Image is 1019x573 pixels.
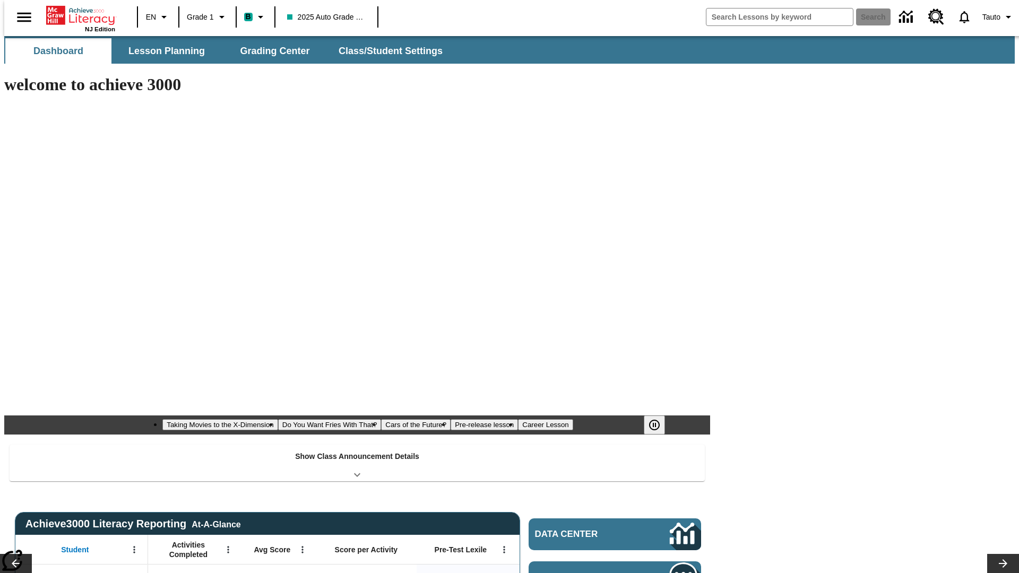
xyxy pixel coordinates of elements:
[183,7,232,27] button: Grade: Grade 1, Select a grade
[893,3,922,32] a: Data Center
[254,545,290,554] span: Avg Score
[246,10,251,23] span: B
[187,12,214,23] span: Grade 1
[8,2,40,33] button: Open side menu
[987,554,1019,573] button: Lesson carousel, Next
[381,419,451,430] button: Slide 3 Cars of the Future?
[220,542,236,558] button: Open Menu
[192,518,240,529] div: At-A-Glance
[496,542,512,558] button: Open Menu
[4,36,1015,64] div: SubNavbar
[335,545,398,554] span: Score per Activity
[529,518,701,550] a: Data Center
[46,5,115,26] a: Home
[922,3,951,31] a: Resource Center, Will open in new tab
[240,7,271,27] button: Boost Class color is teal. Change class color
[4,75,710,94] h1: welcome to achieve 3000
[61,545,89,554] span: Student
[295,451,419,462] p: Show Class Announcement Details
[451,419,518,430] button: Slide 4 Pre-release lesson
[126,542,142,558] button: Open Menu
[25,518,241,530] span: Achieve3000 Literacy Reporting
[114,38,220,64] button: Lesson Planning
[222,38,328,64] button: Grading Center
[10,445,705,481] div: Show Class Announcement Details
[287,12,366,23] span: 2025 Auto Grade 1 A
[982,12,1000,23] span: Tauto
[46,4,115,32] div: Home
[153,540,223,559] span: Activities Completed
[535,529,634,540] span: Data Center
[295,542,310,558] button: Open Menu
[644,415,665,435] button: Pause
[85,26,115,32] span: NJ Edition
[5,38,111,64] button: Dashboard
[435,545,487,554] span: Pre-Test Lexile
[146,12,156,23] span: EN
[706,8,853,25] input: search field
[278,419,382,430] button: Slide 2 Do You Want Fries With That?
[978,7,1019,27] button: Profile/Settings
[4,38,452,64] div: SubNavbar
[330,38,451,64] button: Class/Student Settings
[141,7,175,27] button: Language: EN, Select a language
[951,3,978,31] a: Notifications
[518,419,573,430] button: Slide 5 Career Lesson
[162,419,278,430] button: Slide 1 Taking Movies to the X-Dimension
[644,415,676,435] div: Pause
